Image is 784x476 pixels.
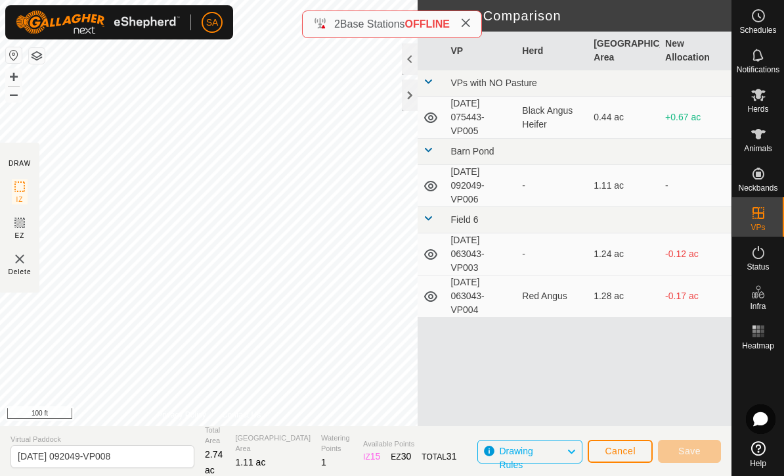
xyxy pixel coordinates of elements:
[205,425,225,446] span: Total Area
[445,275,517,318] td: [DATE] 063043-VP004
[11,434,194,445] span: Virtual Paddock
[370,451,381,462] span: 15
[9,158,31,168] div: DRAW
[6,47,22,63] button: Reset Map
[405,18,450,30] span: OFFLINE
[222,409,261,421] a: Contact Us
[732,436,784,473] a: Help
[744,145,772,153] span: Animals
[660,32,731,70] th: New Allocation
[499,446,533,470] span: Drawing Rules
[738,184,777,192] span: Neckbands
[206,16,219,30] span: SA
[235,457,265,467] span: 1.11 ac
[588,275,660,318] td: 1.28 ac
[660,97,731,139] td: +0.67 ac
[445,233,517,275] td: [DATE] 063043-VP003
[588,32,660,70] th: [GEOGRAPHIC_DATA] Area
[16,11,180,34] img: Gallagher Logo
[29,48,45,64] button: Map Layers
[660,275,731,318] td: -0.17 ac
[6,69,22,85] button: +
[517,32,588,70] th: Herd
[658,440,721,463] button: Save
[742,342,774,350] span: Heatmap
[445,97,517,139] td: [DATE] 075443-VP005
[588,165,660,207] td: 1.11 ac
[750,460,766,467] span: Help
[446,451,457,462] span: 31
[157,409,206,421] a: Privacy Policy
[747,105,768,113] span: Herds
[660,233,731,275] td: -0.12 ac
[363,439,456,450] span: Available Points
[334,18,340,30] span: 2
[751,224,765,231] span: VPs
[588,97,660,139] td: 0.44 ac
[205,449,223,475] span: 2.74 ac
[605,446,636,456] span: Cancel
[422,450,456,464] div: TOTAL
[445,32,517,70] th: VP
[401,451,412,462] span: 30
[9,267,32,277] span: Delete
[739,26,776,34] span: Schedules
[747,263,769,271] span: Status
[678,446,701,456] span: Save
[660,165,731,207] td: -
[16,195,24,204] span: IZ
[588,233,660,275] td: 1.24 ac
[340,18,405,30] span: Base Stations
[450,214,478,225] span: Field 6
[12,251,28,267] img: VP
[450,146,494,156] span: Barn Pond
[321,433,353,454] span: Watering Points
[750,302,766,310] span: Infra
[588,440,653,463] button: Cancel
[425,8,731,24] h2: VP Area Comparison
[522,179,583,193] div: -
[391,450,411,464] div: EZ
[6,86,22,102] button: –
[445,165,517,207] td: [DATE] 092049-VP006
[450,78,537,88] span: VPs with NO Pasture
[522,104,583,131] div: Black Angus Heifer
[522,247,583,261] div: -
[363,450,380,464] div: IZ
[522,289,583,303] div: Red Angus
[321,457,326,467] span: 1
[737,66,779,74] span: Notifications
[15,231,25,241] span: EZ
[235,433,311,454] span: [GEOGRAPHIC_DATA] Area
